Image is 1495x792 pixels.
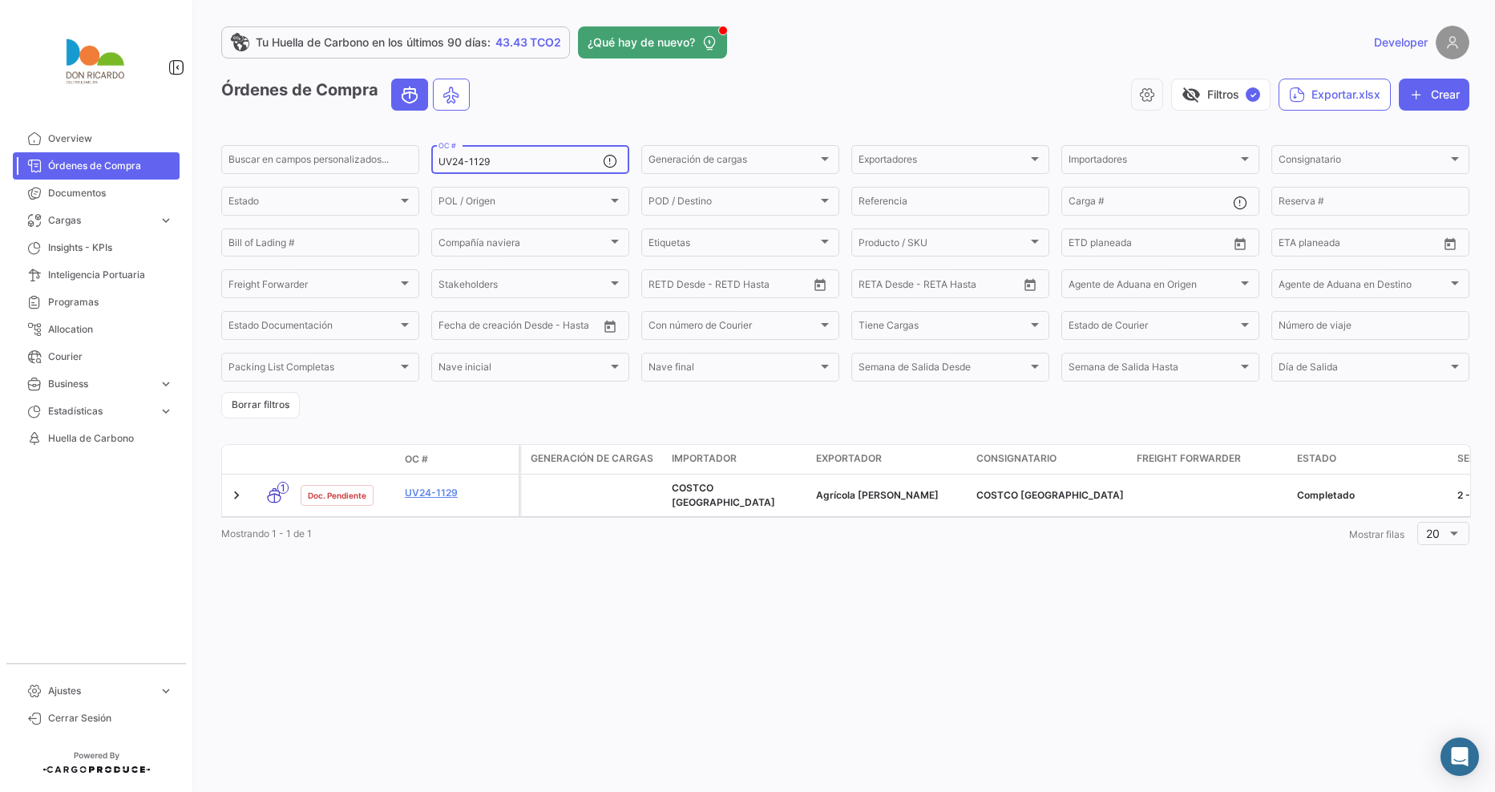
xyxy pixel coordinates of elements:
[588,34,695,51] span: ¿Qué hay de nuevo?
[649,156,818,168] span: Generación de cargas
[1069,364,1238,375] span: Semana de Salida Hasta
[859,322,1028,333] span: Tiene Cargas
[48,186,173,200] span: Documentos
[665,445,810,474] datatable-header-cell: Importador
[859,156,1028,168] span: Exportadores
[13,343,180,370] a: Courier
[228,487,244,503] a: Expand/Collapse Row
[277,482,289,494] span: 1
[48,684,152,698] span: Ajustes
[13,425,180,452] a: Huella de Carbono
[672,482,775,508] span: COSTCO TAIWAN
[405,486,512,500] a: UV24-1129
[808,273,832,297] button: Open calendar
[48,711,173,725] span: Cerrar Sesión
[672,451,737,466] span: Importador
[254,453,294,466] datatable-header-cell: Modo de Transporte
[1279,156,1448,168] span: Consignatario
[1374,34,1428,51] span: Developer
[434,79,469,110] button: Air
[1069,322,1238,333] span: Estado de Courier
[48,159,173,173] span: Órdenes de Compra
[438,364,608,375] span: Nave inicial
[438,322,467,333] input: Desde
[1228,232,1252,256] button: Open calendar
[649,198,818,209] span: POD / Destino
[48,431,173,446] span: Huella de Carbono
[48,404,152,418] span: Estadísticas
[1438,232,1462,256] button: Open calendar
[1291,445,1451,474] datatable-header-cell: Estado
[1130,445,1291,474] datatable-header-cell: Freight Forwarder
[221,26,570,59] a: Tu Huella de Carbono en los últimos 90 días:43.43 TCO2
[859,364,1028,375] span: Semana de Salida Desde
[392,79,427,110] button: Ocean
[1069,240,1097,251] input: Desde
[13,261,180,289] a: Inteligencia Portuaria
[1349,528,1404,540] span: Mostrar filas
[13,125,180,152] a: Overview
[816,489,939,501] span: Agrícola Don Ricardo SAC
[1297,451,1336,466] span: Estado
[228,198,398,209] span: Estado
[1109,240,1185,251] input: Hasta
[13,152,180,180] a: Órdenes de Compra
[1137,451,1241,466] span: Freight Forwarder
[48,322,173,337] span: Allocation
[48,268,173,282] span: Inteligencia Portuaria
[48,240,173,255] span: Insights - KPIs
[479,322,555,333] input: Hasta
[495,34,561,51] span: 43.43 TCO2
[859,281,887,292] input: Desde
[649,364,818,375] span: Nave final
[56,19,136,99] img: agricola.png
[13,180,180,207] a: Documentos
[159,404,173,418] span: expand_more
[1279,79,1391,111] button: Exportar.xlsx
[1279,240,1307,251] input: Desde
[1319,240,1395,251] input: Hasta
[159,213,173,228] span: expand_more
[1279,364,1448,375] span: Día de Salida
[405,452,428,467] span: OC #
[976,489,1124,501] span: COSTCO TAIWAN
[531,451,653,466] span: Generación de cargas
[976,451,1057,466] span: Consignatario
[1069,281,1238,292] span: Agente de Aduana en Origen
[221,527,312,539] span: Mostrando 1 - 1 de 1
[816,451,882,466] span: Exportador
[221,392,300,418] button: Borrar filtros
[48,131,173,146] span: Overview
[221,79,475,111] h3: Órdenes de Compra
[1069,156,1238,168] span: Importadores
[689,281,765,292] input: Hasta
[1399,79,1469,111] button: Crear
[48,213,152,228] span: Cargas
[649,240,818,251] span: Etiquetas
[1426,527,1440,540] span: 20
[228,322,398,333] span: Estado Documentación
[48,295,173,309] span: Programas
[438,198,608,209] span: POL / Origen
[1440,737,1479,776] div: Abrir Intercom Messenger
[228,364,398,375] span: Packing List Completas
[649,281,677,292] input: Desde
[48,350,173,364] span: Courier
[13,289,180,316] a: Programas
[859,240,1028,251] span: Producto / SKU
[1018,273,1042,297] button: Open calendar
[1297,488,1444,503] div: Completado
[970,445,1130,474] datatable-header-cell: Consignatario
[1279,281,1448,292] span: Agente de Aduana en Destino
[1246,87,1260,102] span: ✓
[13,316,180,343] a: Allocation
[438,281,608,292] span: Stakeholders
[1182,85,1201,104] span: visibility_off
[256,34,491,51] span: Tu Huella de Carbono en los últimos 90 días:
[1171,79,1271,111] button: visibility_offFiltros✓
[159,377,173,391] span: expand_more
[228,281,398,292] span: Freight Forwarder
[578,26,727,59] button: ¿Qué hay de nuevo?
[398,446,519,473] datatable-header-cell: OC #
[308,489,366,502] span: Doc. Pendiente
